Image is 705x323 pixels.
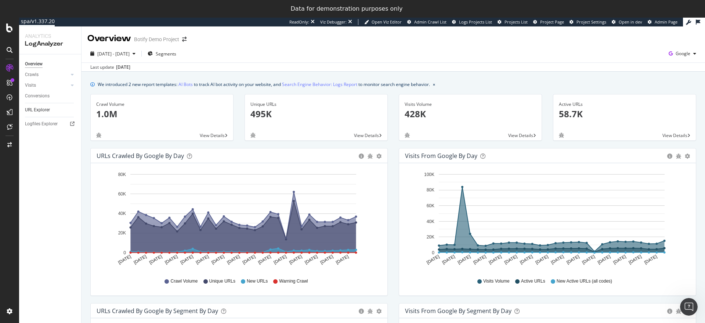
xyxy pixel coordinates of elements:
div: URLs Crawled by Google by day [97,152,184,159]
iframe: Intercom live chat [680,298,698,316]
a: Admin Page [648,19,677,25]
text: 40K [118,211,126,216]
a: URL Explorer [25,106,76,114]
div: Analytics [25,32,75,40]
text: [DATE] [519,254,534,265]
div: Last update [90,64,130,71]
div: Visits from Google by day [405,152,477,159]
text: [DATE] [426,254,440,265]
p: 428K [405,108,536,120]
span: New Active URLs (all codes) [557,278,612,284]
text: [DATE] [226,254,241,265]
div: Visits Volume [405,101,536,108]
div: URLs Crawled by Google By Segment By Day [97,307,218,315]
div: Overview [25,60,43,68]
a: Project Settings [570,19,606,25]
div: URL Explorer [25,106,50,114]
button: [DATE] - [DATE] [87,48,138,60]
text: [DATE] [441,254,456,265]
a: Visits [25,82,69,89]
div: Unique URLs [250,101,382,108]
button: close banner [431,79,437,90]
div: Visits [25,82,36,89]
a: Admin Crawl List [407,19,446,25]
div: circle-info [667,309,672,314]
button: Segments [145,48,179,60]
text: [DATE] [273,254,288,265]
text: 20K [427,234,434,240]
div: ReadOnly: [289,19,309,25]
svg: A chart. [97,169,379,271]
div: gear [376,154,382,159]
a: Open in dev [612,19,642,25]
div: Data for demonstration purposes only [291,5,403,12]
text: [DATE] [503,254,518,265]
div: bug [405,133,410,138]
div: Conversions [25,92,50,100]
div: Crawl Volume [96,101,228,108]
text: [DATE] [195,254,210,265]
text: [DATE] [565,254,580,265]
span: Projects List [505,19,528,25]
div: Viz Debugger: [320,19,347,25]
div: Crawls [25,71,39,79]
text: [DATE] [488,254,503,265]
span: Unique URLs [209,278,235,284]
text: 0 [123,250,126,255]
div: bug [559,133,564,138]
text: 80K [427,188,434,193]
span: [DATE] - [DATE] [97,51,130,57]
span: Active URLs [521,278,545,284]
div: Logfiles Explorer [25,120,58,128]
div: circle-info [359,309,364,314]
text: [DATE] [242,254,256,265]
text: [DATE] [288,254,303,265]
div: Botify Demo Project [134,36,179,43]
text: [DATE] [597,254,611,265]
span: View Details [508,132,533,139]
text: 40K [427,219,434,224]
a: Logfiles Explorer [25,120,76,128]
div: A chart. [405,169,687,271]
a: Overview [25,60,76,68]
text: 80K [118,172,126,177]
span: Crawl Volume [170,278,198,284]
text: [DATE] [304,254,319,265]
div: circle-info [359,154,364,159]
text: 100K [424,172,434,177]
a: Conversions [25,92,76,100]
div: bug [96,133,101,138]
text: [DATE] [117,254,132,265]
div: info banner [90,80,696,88]
a: Open Viz Editor [364,19,402,25]
text: [DATE] [335,254,350,265]
text: [DATE] [257,254,272,265]
text: 60K [427,203,434,208]
a: Search Engine Behavior: Logs Report [282,80,357,88]
p: 495K [250,108,382,120]
a: spa/v1.337.20 [19,18,55,26]
span: Open Viz Editor [372,19,402,25]
text: [DATE] [472,254,487,265]
div: Active URLs [559,101,690,108]
a: Projects List [498,19,528,25]
span: View Details [354,132,379,139]
p: 58.7K [559,108,690,120]
text: [DATE] [457,254,471,265]
span: Visits Volume [483,278,510,284]
span: Open in dev [619,19,642,25]
a: Logs Projects List [452,19,492,25]
text: [DATE] [612,254,627,265]
div: gear [685,154,690,159]
a: Project Page [533,19,564,25]
span: View Details [200,132,225,139]
span: Segments [156,51,176,57]
div: bug [368,154,373,159]
text: [DATE] [164,254,178,265]
span: Google [676,50,690,57]
span: New URLs [247,278,268,284]
div: arrow-right-arrow-left [182,37,187,42]
span: View Details [662,132,687,139]
text: [DATE] [319,254,334,265]
button: Google [666,48,699,60]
